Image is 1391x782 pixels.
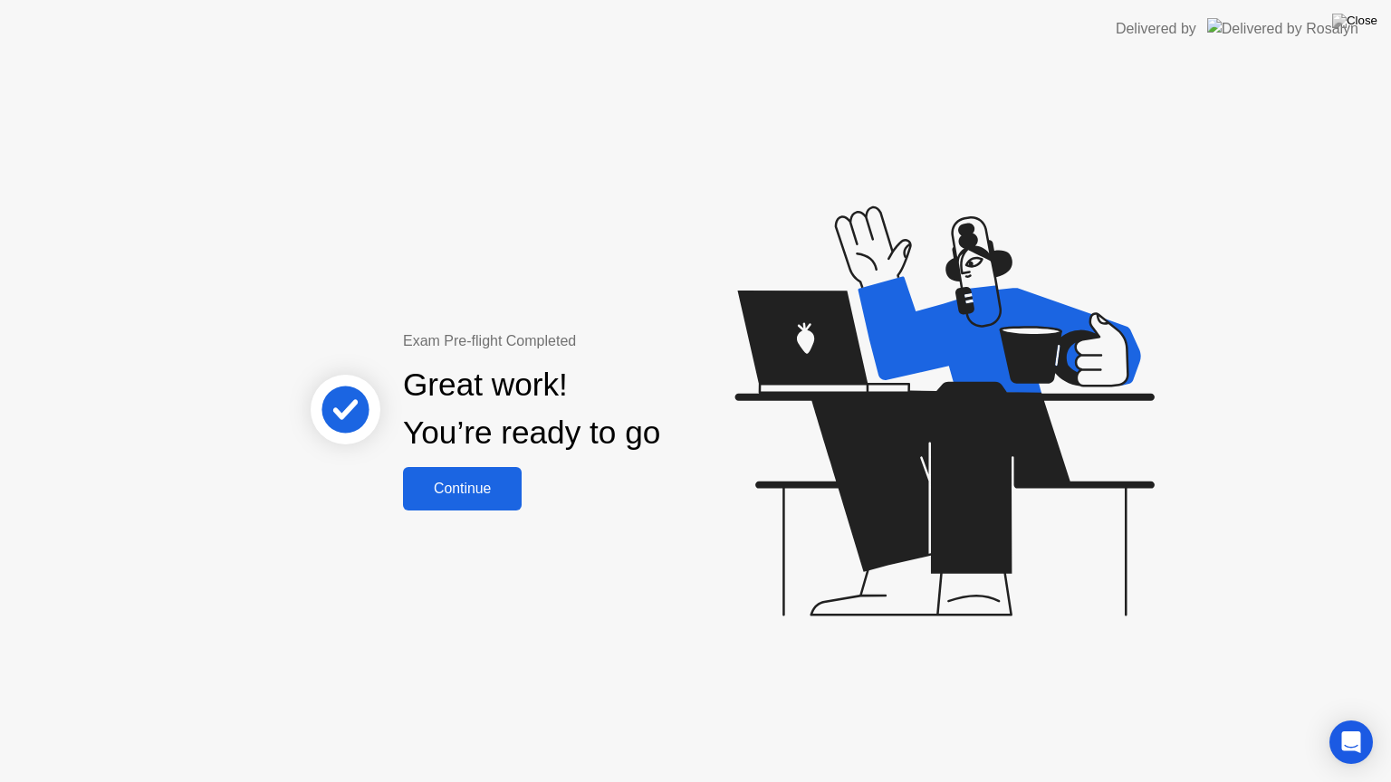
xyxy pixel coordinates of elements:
[403,467,522,510] button: Continue
[1329,720,1373,764] div: Open Intercom Messenger
[408,481,516,497] div: Continue
[1332,14,1377,28] img: Close
[403,330,777,352] div: Exam Pre-flight Completed
[1116,18,1196,40] div: Delivered by
[403,361,660,457] div: Great work! You’re ready to go
[1207,18,1358,39] img: Delivered by Rosalyn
